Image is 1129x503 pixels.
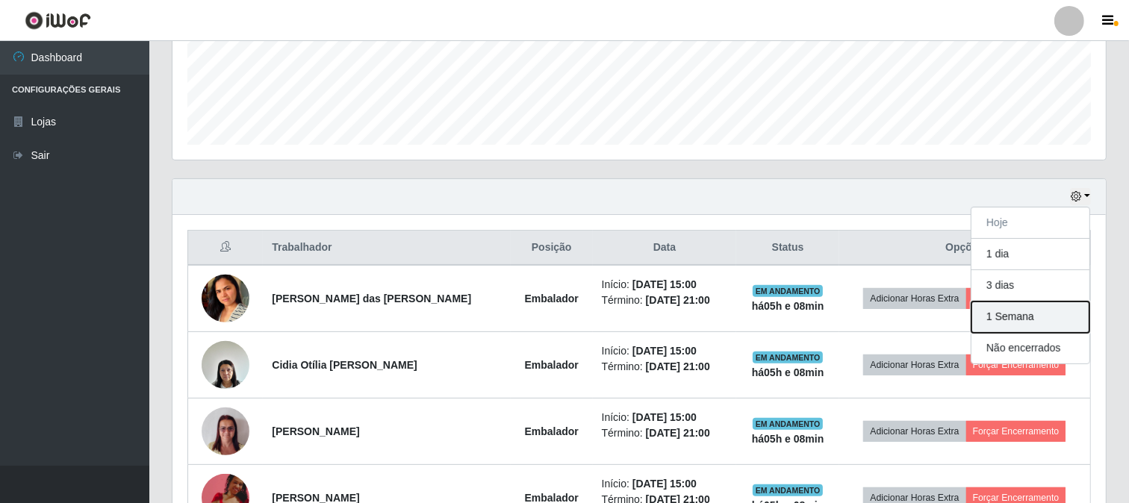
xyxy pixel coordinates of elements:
[753,285,824,297] span: EM ANDAMENTO
[602,476,728,492] li: Início:
[966,421,1066,442] button: Forçar Encerramento
[602,293,728,308] li: Término:
[863,421,965,442] button: Adicionar Horas Extra
[202,251,249,345] img: 1672880944007.jpeg
[646,427,710,439] time: [DATE] 21:00
[25,11,91,30] img: CoreUI Logo
[753,352,824,363] span: EM ANDAMENTO
[632,345,697,357] time: [DATE] 15:00
[632,278,697,290] time: [DATE] 15:00
[602,343,728,359] li: Início:
[202,333,249,396] img: 1690487685999.jpeg
[971,207,1089,239] button: Hoje
[646,360,710,372] time: [DATE] 21:00
[602,359,728,375] li: Término:
[511,231,593,266] th: Posição
[632,478,697,490] time: [DATE] 15:00
[272,359,417,371] strong: Cidia Otília [PERSON_NAME]
[752,433,824,445] strong: há 05 h e 08 min
[839,231,1091,266] th: Opções
[525,425,579,437] strong: Embalador
[272,293,471,304] strong: [PERSON_NAME] das [PERSON_NAME]
[602,425,728,441] li: Término:
[966,354,1066,375] button: Forçar Encerramento
[525,293,579,304] strong: Embalador
[971,333,1089,363] button: Não encerrados
[966,288,1066,309] button: Forçar Encerramento
[863,288,965,309] button: Adicionar Horas Extra
[971,302,1089,333] button: 1 Semana
[752,300,824,312] strong: há 05 h e 08 min
[602,410,728,425] li: Início:
[263,231,510,266] th: Trabalhador
[602,277,728,293] li: Início:
[971,270,1089,302] button: 3 dias
[863,354,965,375] button: Adicionar Horas Extra
[752,366,824,378] strong: há 05 h e 08 min
[632,411,697,423] time: [DATE] 15:00
[736,231,839,266] th: Status
[646,294,710,306] time: [DATE] 21:00
[971,239,1089,270] button: 1 dia
[525,359,579,371] strong: Embalador
[753,418,824,430] span: EM ANDAMENTO
[753,484,824,496] span: EM ANDAMENTO
[272,425,359,437] strong: [PERSON_NAME]
[593,231,737,266] th: Data
[202,400,249,463] img: 1704290796442.jpeg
